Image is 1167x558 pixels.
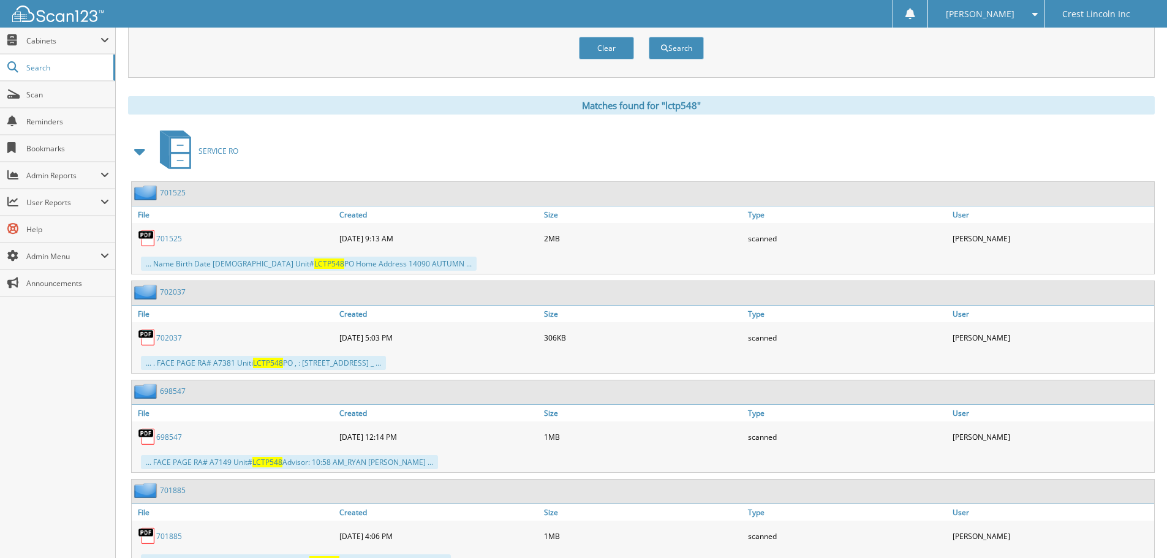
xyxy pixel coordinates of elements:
[252,457,282,467] span: LCTP548
[153,127,238,175] a: SERVICE RO
[160,386,186,396] a: 698547
[336,206,541,223] a: Created
[336,306,541,322] a: Created
[26,36,100,46] span: Cabinets
[314,258,344,269] span: LCTP548
[336,226,541,251] div: [DATE] 9:13 AM
[336,504,541,521] a: Created
[26,278,109,288] span: Announcements
[336,405,541,421] a: Created
[26,251,100,262] span: Admin Menu
[745,405,950,421] a: Type
[745,424,950,449] div: scanned
[141,356,386,370] div: ... . FACE PAGE RA# A7381 Uniti PO , : [STREET_ADDRESS] _ ...
[26,89,109,100] span: Scan
[541,206,746,223] a: Size
[132,206,336,223] a: File
[141,455,438,469] div: ... FACE PAGE RA# A7149 Unit# Advisor: 10:58 AM_RYAN [PERSON_NAME] ...
[579,37,634,59] button: Clear
[134,185,160,200] img: folder2.png
[1106,499,1167,558] iframe: Chat Widget
[160,485,186,496] a: 701885
[160,287,186,297] a: 702037
[946,10,1014,18] span: [PERSON_NAME]
[541,226,746,251] div: 2MB
[141,257,477,271] div: ... Name Birth Date [DEMOGRAPHIC_DATA] Unit# PO Home Address 14090 AUTUMN ...
[26,143,109,154] span: Bookmarks
[132,405,336,421] a: File
[156,531,182,541] a: 701885
[132,504,336,521] a: File
[134,284,160,300] img: folder2.png
[134,483,160,498] img: folder2.png
[745,325,950,350] div: scanned
[950,325,1154,350] div: [PERSON_NAME]
[253,358,283,368] span: LCTP548
[132,306,336,322] a: File
[745,206,950,223] a: Type
[12,6,104,22] img: scan123-logo-white.svg
[138,527,156,545] img: PDF.png
[336,424,541,449] div: [DATE] 12:14 PM
[138,328,156,347] img: PDF.png
[26,62,107,73] span: Search
[541,306,746,322] a: Size
[26,116,109,127] span: Reminders
[950,405,1154,421] a: User
[156,333,182,343] a: 702037
[745,524,950,548] div: scanned
[950,524,1154,548] div: [PERSON_NAME]
[1062,10,1130,18] span: Crest Lincoln Inc
[541,405,746,421] a: Size
[950,226,1154,251] div: [PERSON_NAME]
[156,432,182,442] a: 698547
[950,424,1154,449] div: [PERSON_NAME]
[649,37,704,59] button: Search
[138,229,156,247] img: PDF.png
[541,424,746,449] div: 1MB
[138,428,156,446] img: PDF.png
[26,170,100,181] span: Admin Reports
[541,325,746,350] div: 306KB
[26,224,109,235] span: Help
[336,325,541,350] div: [DATE] 5:03 PM
[950,206,1154,223] a: User
[950,306,1154,322] a: User
[198,146,238,156] span: SERVICE RO
[134,383,160,399] img: folder2.png
[26,197,100,208] span: User Reports
[160,187,186,198] a: 701525
[541,524,746,548] div: 1MB
[745,226,950,251] div: scanned
[336,524,541,548] div: [DATE] 4:06 PM
[541,504,746,521] a: Size
[156,233,182,244] a: 701525
[745,306,950,322] a: Type
[950,504,1154,521] a: User
[128,96,1155,115] div: Matches found for "lctp548"
[745,504,950,521] a: Type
